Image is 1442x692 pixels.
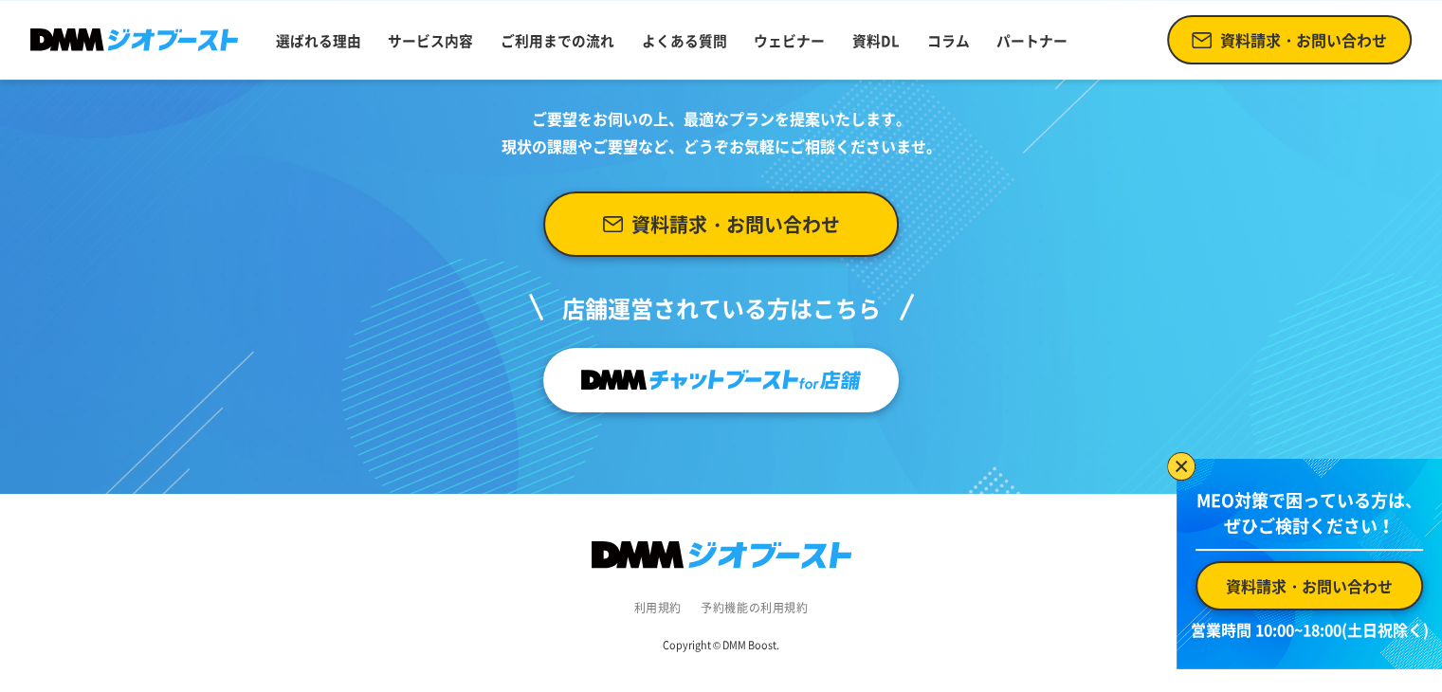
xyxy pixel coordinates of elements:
[1196,561,1423,610] a: 資料請求・お問い合わせ
[581,361,861,398] img: チャットブーストfor店舗
[845,23,907,59] a: 資料DL
[380,23,481,59] a: サービス内容
[484,105,958,161] p: ご要望をお伺いの上、 最適なプランを提案いたします。 現状の課題やご要望など、 どうぞお気軽にご相談くださいませ。
[701,599,808,616] a: 予約機能の利用規約
[543,191,899,257] a: 資料請求・お問い合わせ
[1226,574,1393,597] span: 資料請求・お問い合わせ
[663,637,779,652] small: Copyright © DMM Boost.
[989,23,1075,59] a: パートナー
[1167,15,1412,64] a: 資料請求・お問い合わせ
[634,23,735,59] a: よくある質問
[592,541,851,569] img: DMMジオブースト
[30,28,238,50] img: DMMジオブースト
[634,599,682,616] a: 利用規約
[746,23,832,59] a: ウェビナー
[1196,487,1423,551] p: MEO対策で困っている方は、 ぜひご検討ください！
[631,207,840,242] span: 資料請求・お問い合わせ
[528,287,915,348] p: 店舗運営されている方はこちら
[1188,618,1431,641] p: 営業時間 10:00~18:00(土日祝除く)
[268,23,369,59] a: 選ばれる理由
[920,23,977,59] a: コラム
[543,348,899,411] a: チャットブーストfor店舗
[493,23,622,59] a: ご利用までの流れ
[1167,452,1196,481] img: バナーを閉じる
[1220,28,1387,51] span: 資料請求・お問い合わせ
